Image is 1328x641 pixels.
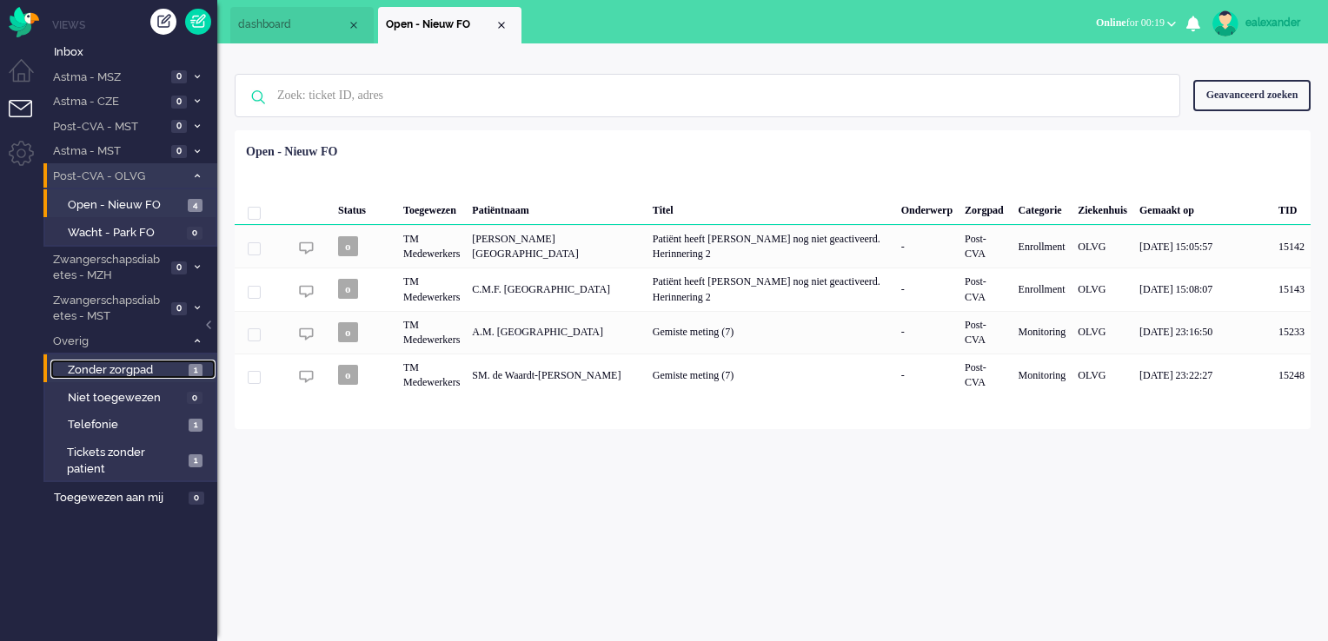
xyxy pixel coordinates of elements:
[189,454,203,467] span: 1
[68,417,184,433] span: Telefonie
[466,268,647,310] div: C.M.F. [GEOGRAPHIC_DATA]
[1013,354,1072,396] div: Monitoring
[386,17,495,32] span: Open - Nieuw FO
[50,387,216,406] a: Niet toegewezen 0
[378,7,521,43] li: View
[171,70,187,83] span: 0
[188,199,203,212] span: 4
[347,18,361,32] div: Close tab
[299,369,314,384] img: ic_chat_grey.svg
[50,222,216,241] a: Wacht - Park FO 0
[647,311,895,354] div: Gemiste meting (7)
[230,7,374,43] li: Dashboard
[171,145,187,158] span: 0
[1096,17,1165,29] span: for 00:19
[238,17,347,32] span: dashboard
[1133,354,1272,396] div: [DATE] 23:22:27
[1209,10,1311,36] a: ealexander
[1133,190,1272,225] div: Gemaakt op
[50,119,166,135] span: Post-CVA - MST
[332,190,397,225] div: Status
[9,100,48,139] li: Tickets menu
[1072,225,1133,268] div: OLVG
[1096,17,1126,29] span: Online
[466,354,647,396] div: SM. de Waardt-[PERSON_NAME]
[67,445,183,477] span: Tickets zonder patient
[50,169,185,185] span: Post-CVA - OLVG
[171,302,187,315] span: 0
[189,492,204,505] span: 0
[895,311,959,354] div: -
[1272,268,1311,310] div: 15143
[1013,268,1072,310] div: Enrollment
[187,227,203,240] span: 0
[397,225,466,268] div: TM Medewerkers
[1072,190,1133,225] div: Ziekenhuis
[1086,5,1186,43] li: Onlinefor 00:19
[647,225,895,268] div: Patiënt heeft [PERSON_NAME] nog niet geactiveerd. Herinnering 2
[9,7,39,37] img: flow_omnibird.svg
[959,225,1013,268] div: Post-CVA
[50,69,166,86] span: Astma - MSZ
[959,190,1013,225] div: Zorgpad
[397,311,466,354] div: TM Medewerkers
[235,354,1311,396] div: 15248
[338,365,358,385] span: o
[236,75,281,120] img: ic-search-icon.svg
[264,75,1156,116] input: Zoek: ticket ID, adres
[171,120,187,133] span: 0
[9,141,48,180] li: Admin menu
[466,225,647,268] div: [PERSON_NAME][GEOGRAPHIC_DATA]
[50,334,185,350] span: Overig
[1245,14,1311,31] div: ealexander
[338,236,358,256] span: o
[1086,10,1186,36] button: Onlinefor 00:19
[189,419,203,432] span: 1
[50,293,166,325] span: Zwangerschapsdiabetes - MST
[959,268,1013,310] div: Post-CVA
[235,225,1311,268] div: 15142
[50,195,216,214] a: Open - Nieuw FO 4
[1072,354,1133,396] div: OLVG
[299,284,314,299] img: ic_chat_grey.svg
[1133,225,1272,268] div: [DATE] 15:05:57
[1133,311,1272,354] div: [DATE] 23:16:50
[1212,10,1238,36] img: avatar
[959,354,1013,396] div: Post-CVA
[647,268,895,310] div: Patiënt heeft [PERSON_NAME] nog niet geactiveerd. Herinnering 2
[171,261,187,274] span: 0
[187,392,203,405] span: 0
[50,487,217,506] a: Toegewezen aan mij 0
[397,354,466,396] div: TM Medewerkers
[1013,225,1072,268] div: Enrollment
[68,197,183,214] span: Open - Nieuw FO
[52,17,217,32] li: Views
[338,322,358,342] span: o
[1133,268,1272,310] div: [DATE] 15:08:07
[1013,190,1072,225] div: Categorie
[50,252,166,284] span: Zwangerschapsdiabetes - MZH
[1013,311,1072,354] div: Monitoring
[647,190,895,225] div: Titel
[185,9,211,35] a: Quick Ticket
[54,490,183,506] span: Toegewezen aan mij
[50,414,216,433] a: Telefonie 1
[397,268,466,310] div: TM Medewerkers
[235,268,1311,310] div: 15143
[959,311,1013,354] div: Post-CVA
[1272,190,1311,225] div: TID
[68,362,184,379] span: Zonder zorgpad
[299,327,314,341] img: ic_chat_grey.svg
[189,364,203,377] span: 1
[9,11,39,24] a: Omnidesk
[1072,268,1133,310] div: OLVG
[9,59,48,98] li: Dashboard menu
[466,190,647,225] div: Patiëntnaam
[1072,311,1133,354] div: OLVG
[895,225,959,268] div: -
[235,311,1311,354] div: 15233
[895,190,959,225] div: Onderwerp
[50,360,216,379] a: Zonder zorgpad 1
[246,143,337,161] div: Open - Nieuw FO
[647,354,895,396] div: Gemiste meting (7)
